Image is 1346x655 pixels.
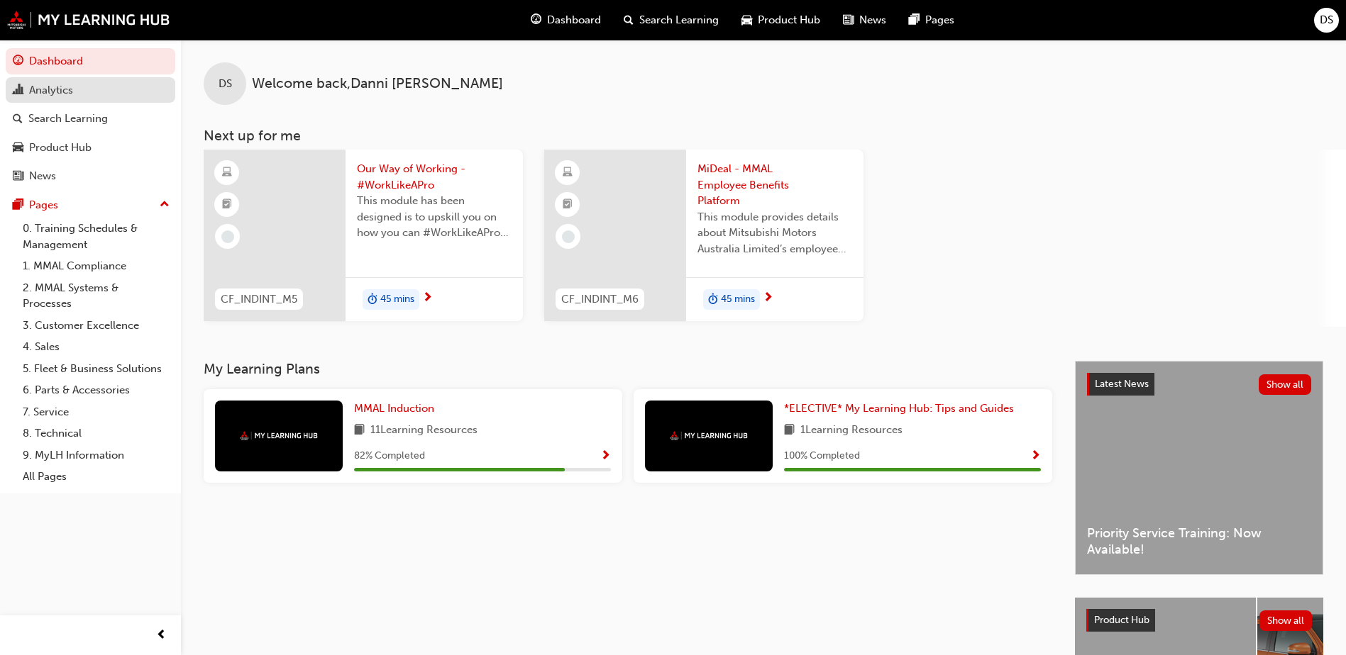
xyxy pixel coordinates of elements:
span: next-icon [422,292,433,305]
span: Our Way of Working - #WorkLikeAPro [357,161,512,193]
span: learningResourceType_ELEARNING-icon [563,164,573,182]
span: pages-icon [909,11,920,29]
span: 45 mins [380,291,414,308]
a: CF_INDINT_M6MiDeal - MMAL Employee Benefits PlatformThis module provides details about Mitsubishi... [544,150,864,321]
a: guage-iconDashboard [519,6,612,35]
a: 2. MMAL Systems & Processes [17,277,175,315]
a: 7. Service [17,401,175,423]
span: *ELECTIVE* My Learning Hub: Tips and Guides [784,402,1014,415]
span: up-icon [160,196,170,214]
span: MMAL Induction [354,402,434,415]
div: Product Hub [29,140,92,156]
a: Product Hub [6,135,175,161]
span: car-icon [13,142,23,155]
span: 1 Learning Resources [800,422,903,440]
a: news-iconNews [832,6,898,35]
button: Show Progress [600,447,611,465]
span: DS [1320,12,1333,28]
span: This module provides details about Mitsubishi Motors Australia Limited’s employee benefits platfo... [697,209,852,257]
span: Latest News [1095,378,1149,390]
a: pages-iconPages [898,6,966,35]
img: mmal [240,431,318,440]
span: Welcome back , Danni [PERSON_NAME] [252,76,503,92]
a: MMAL Induction [354,401,440,417]
span: Priority Service Training: Now Available! [1087,525,1311,557]
div: Pages [29,197,58,213]
span: prev-icon [156,627,167,644]
span: booktick-icon [222,196,232,214]
a: 9. MyLH Information [17,444,175,466]
span: learningResourceType_ELEARNING-icon [222,164,232,182]
a: 6. Parts & Accessories [17,379,175,401]
span: MiDeal - MMAL Employee Benefits Platform [697,161,852,209]
img: mmal [670,431,748,440]
a: *ELECTIVE* My Learning Hub: Tips and Guides [784,401,1020,417]
span: 45 mins [721,291,755,308]
span: DS [219,76,232,92]
div: News [29,168,56,184]
span: news-icon [13,170,23,183]
a: car-iconProduct Hub [730,6,832,35]
a: 5. Fleet & Business Solutions [17,358,175,380]
span: duration-icon [368,291,377,309]
button: DS [1314,8,1339,33]
a: CF_INDINT_M5Our Way of Working - #WorkLikeAProThis module has been designed is to upskill you on ... [204,150,523,321]
span: Pages [925,12,954,28]
a: Latest NewsShow allPriority Service Training: Now Available! [1075,361,1323,575]
a: Dashboard [6,48,175,74]
span: learningRecordVerb_NONE-icon [221,230,234,243]
span: chart-icon [13,84,23,97]
a: 1. MMAL Compliance [17,255,175,277]
span: pages-icon [13,199,23,212]
button: Show all [1259,610,1313,631]
span: booktick-icon [563,196,573,214]
button: Pages [6,192,175,218]
a: Latest NewsShow all [1087,373,1311,396]
a: All Pages [17,466,175,488]
a: 4. Sales [17,336,175,358]
span: This module has been designed is to upskill you on how you can #WorkLikeAPro at Mitsubishi Motors... [357,193,512,241]
span: guage-icon [13,55,23,68]
button: Show all [1259,374,1312,395]
span: news-icon [843,11,854,29]
span: Product Hub [1094,614,1149,626]
span: 100 % Completed [784,448,860,464]
span: News [859,12,886,28]
span: CF_INDINT_M6 [561,291,639,308]
span: search-icon [13,113,23,125]
div: Search Learning [28,111,108,127]
a: search-iconSearch Learning [612,6,730,35]
span: duration-icon [708,291,718,309]
a: Analytics [6,77,175,103]
span: Show Progress [1030,450,1041,463]
span: book-icon [354,422,365,440]
span: book-icon [784,422,795,440]
a: 3. Customer Excellence [17,315,175,337]
span: 11 Learning Resources [370,422,478,440]
span: learningRecordVerb_NONE-icon [562,230,575,243]
button: DashboardAnalyticsSearch LearningProduct HubNews [6,45,175,192]
img: mmal [7,11,170,29]
span: search-icon [624,11,634,29]
button: Show Progress [1030,447,1041,465]
a: Product HubShow all [1086,609,1312,632]
span: Product Hub [758,12,820,28]
span: Dashboard [547,12,601,28]
span: guage-icon [531,11,541,29]
span: 82 % Completed [354,448,425,464]
a: 8. Technical [17,422,175,444]
a: Search Learning [6,106,175,132]
span: next-icon [763,292,773,305]
h3: My Learning Plans [204,361,1052,377]
span: Show Progress [600,450,611,463]
span: Search Learning [639,12,719,28]
h3: Next up for me [181,128,1346,144]
div: Analytics [29,82,73,99]
a: News [6,163,175,189]
a: 0. Training Schedules & Management [17,218,175,255]
span: CF_INDINT_M5 [221,291,297,308]
span: car-icon [741,11,752,29]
